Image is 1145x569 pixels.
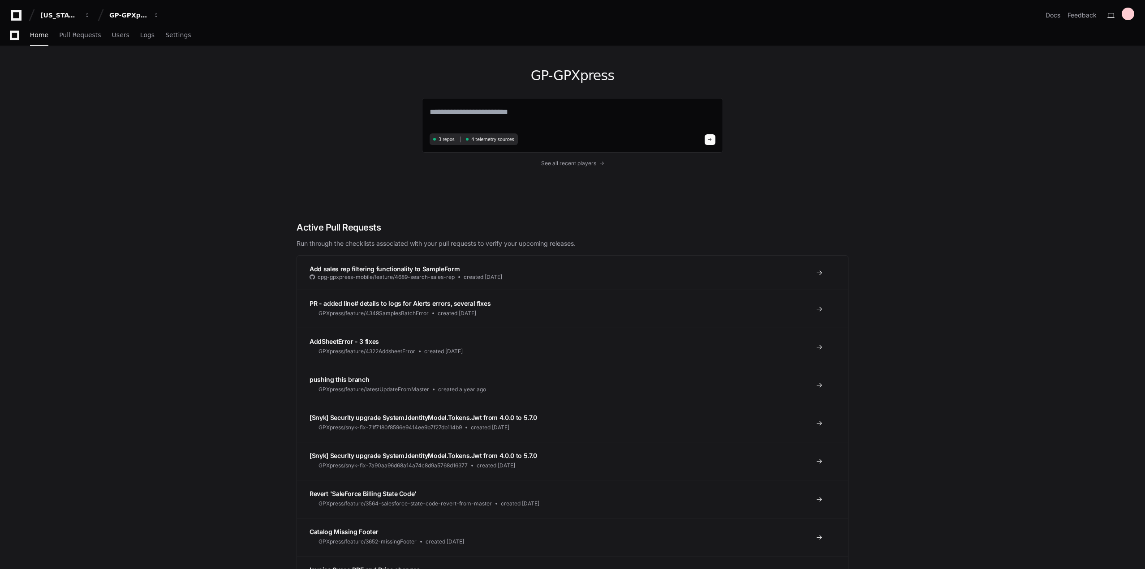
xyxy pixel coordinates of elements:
span: created [DATE] [464,274,502,281]
span: GPXpress/feature/latestUpdateFromMaster [319,386,429,393]
span: created a year ago [438,386,486,393]
div: [US_STATE] Pacific [40,11,79,20]
a: AddSheetError - 3 fixesGPXpress/feature/4322AddsheetErrorcreated [DATE] [297,328,848,366]
span: PR - added line# details to logs for Alerts errors, several fixes [310,299,491,307]
a: Revert 'SaleForce Billing State Code'GPXpress/feature/3564-salesforce-state-code-revert-from-mast... [297,480,848,518]
span: Pull Requests [59,32,101,38]
span: cpg-gpxpress-mobile/feature/4689-search-sales-rep [318,274,455,281]
span: See all recent players [541,160,596,167]
span: [Snyk] Security upgrade System.IdentityModel.Tokens.Jwt from 4.0.0 to 5.7.0 [310,452,537,459]
span: created [DATE] [501,500,539,507]
span: Settings [165,32,191,38]
span: [Snyk] Security upgrade System.IdentityModel.Tokens.Jwt from 4.0.0 to 5.7.0 [310,414,537,421]
span: AddSheetError - 3 fixes [310,338,379,345]
a: pushing this branchGPXpress/feature/latestUpdateFromMastercreated a year ago [297,366,848,404]
a: Settings [165,25,191,46]
a: See all recent players [422,160,723,167]
span: Add sales rep filtering functionality to SampleForm [310,265,460,273]
a: [Snyk] Security upgrade System.IdentityModel.Tokens.Jwt from 4.0.0 to 5.7.0GPXpress/snyk-fix-71f7... [297,404,848,442]
a: Logs [140,25,155,46]
span: pushing this branch [310,376,369,383]
span: Revert 'SaleForce Billing State Code' [310,490,417,497]
span: GPXpress/feature/3564-salesforce-state-code-revert-from-master [319,500,492,507]
button: Feedback [1068,11,1097,20]
span: GPXpress/snyk-fix-7a90aa96d68a14a74c8d9a5768d16377 [319,462,468,469]
h1: GP-GPXpress [422,68,723,84]
a: Docs [1046,11,1060,20]
span: created [DATE] [438,310,476,317]
a: Users [112,25,129,46]
span: created [DATE] [477,462,515,469]
div: GP-GPXpress [109,11,148,20]
span: GPXpress/feature/3652-missingFooter [319,538,417,545]
span: 4 telemetry sources [471,136,514,143]
span: GPXpress/feature/4322AddsheetError [319,348,415,355]
p: Run through the checklists associated with your pull requests to verify your upcoming releases. [297,239,848,248]
a: Pull Requests [59,25,101,46]
span: created [DATE] [471,424,509,431]
button: [US_STATE] Pacific [37,7,94,23]
a: Home [30,25,48,46]
span: Catalog Missing Footer [310,528,378,535]
span: 3 repos [439,136,455,143]
button: GP-GPXpress [106,7,163,23]
span: Users [112,32,129,38]
a: [Snyk] Security upgrade System.IdentityModel.Tokens.Jwt from 4.0.0 to 5.7.0GPXpress/snyk-fix-7a90... [297,442,848,480]
span: GPXpress/snyk-fix-71f7180f8596e9414ee9b7f27db114b9 [319,424,462,431]
span: created [DATE] [426,538,464,545]
span: GPXpress/feature/4349SamplesBatchError [319,310,429,317]
span: Logs [140,32,155,38]
span: Home [30,32,48,38]
h2: Active Pull Requests [297,221,848,234]
a: Catalog Missing FooterGPXpress/feature/3652-missingFootercreated [DATE] [297,518,848,556]
span: created [DATE] [424,348,463,355]
a: PR - added line# details to logs for Alerts errors, several fixesGPXpress/feature/4349SamplesBatc... [297,290,848,328]
a: Add sales rep filtering functionality to SampleFormcpg-gpxpress-mobile/feature/4689-search-sales-... [297,256,848,290]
